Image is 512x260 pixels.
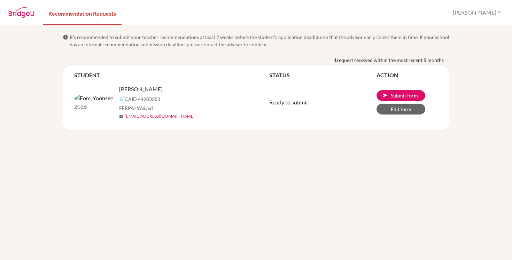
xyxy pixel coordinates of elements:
[134,105,153,111] span: - Waived
[377,90,425,101] button: Submit Yoonseo's recommendation
[119,85,163,93] span: [PERSON_NAME]
[125,113,195,119] a: [EMAIL_ADDRESS][DOMAIN_NAME]
[119,104,153,112] span: FERPA
[63,34,68,40] span: info
[382,93,388,98] span: send
[70,33,449,48] span: It’s recommended to submit your teacher recommendations at least 2 weeks before the student’s app...
[337,56,444,64] span: request received within the most recent 8 months
[450,6,504,19] button: [PERSON_NAME]
[119,96,125,102] img: Common App logo
[74,102,114,111] p: 2026
[74,71,269,79] th: STUDENT
[125,95,160,103] span: CAID 44203283
[119,115,123,119] span: mail
[269,99,308,105] span: Ready to submit
[377,71,438,79] th: ACTION
[43,1,122,25] a: Recommendation Requests
[269,71,377,79] th: STATUS
[8,7,34,18] img: BridgeU logo
[74,94,114,102] img: Eom, Yoonseo
[334,56,337,64] b: 1
[377,104,425,115] a: Edit form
